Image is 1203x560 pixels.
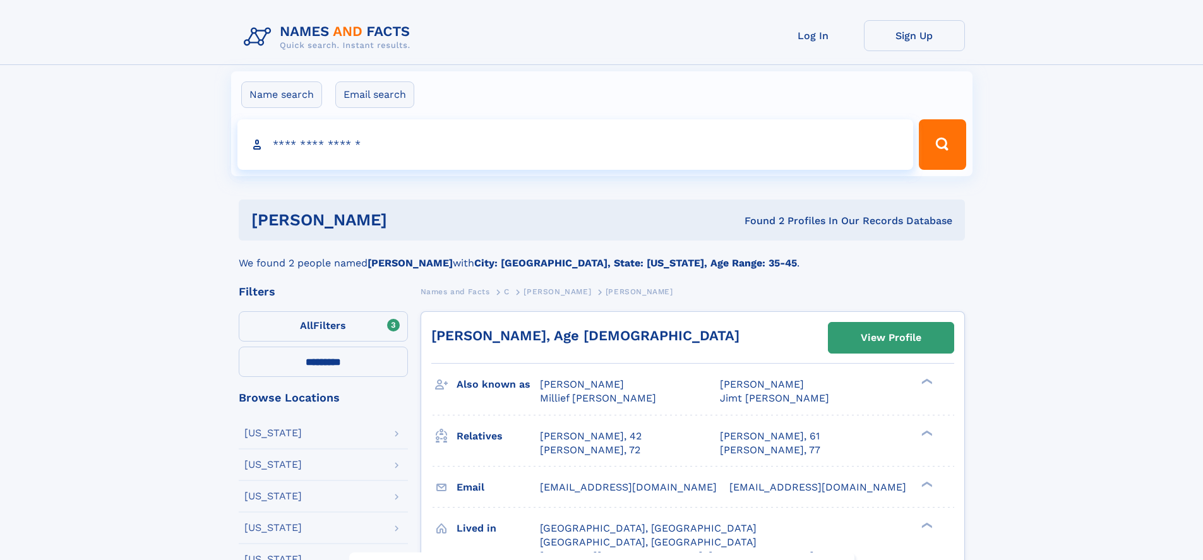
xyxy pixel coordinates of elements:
[918,480,933,488] div: ❯
[457,518,540,539] h3: Lived in
[864,20,965,51] a: Sign Up
[457,374,540,395] h3: Also known as
[720,443,820,457] a: [PERSON_NAME], 77
[239,286,408,297] div: Filters
[606,287,673,296] span: [PERSON_NAME]
[431,328,739,343] a: [PERSON_NAME], Age [DEMOGRAPHIC_DATA]
[504,283,510,299] a: C
[763,20,864,51] a: Log In
[368,257,453,269] b: [PERSON_NAME]
[524,283,591,299] a: [PERSON_NAME]
[720,429,820,443] a: [PERSON_NAME], 61
[540,481,717,493] span: [EMAIL_ADDRESS][DOMAIN_NAME]
[239,241,965,271] div: We found 2 people named with .
[729,481,906,493] span: [EMAIL_ADDRESS][DOMAIN_NAME]
[540,429,642,443] a: [PERSON_NAME], 42
[457,477,540,498] h3: Email
[566,214,952,228] div: Found 2 Profiles In Our Records Database
[540,522,757,534] span: [GEOGRAPHIC_DATA], [GEOGRAPHIC_DATA]
[239,311,408,342] label: Filters
[244,460,302,470] div: [US_STATE]
[919,119,966,170] button: Search Button
[918,429,933,437] div: ❯
[540,443,640,457] a: [PERSON_NAME], 72
[540,392,656,404] span: Millief [PERSON_NAME]
[244,523,302,533] div: [US_STATE]
[457,426,540,447] h3: Relatives
[861,323,921,352] div: View Profile
[244,491,302,501] div: [US_STATE]
[540,378,624,390] span: [PERSON_NAME]
[421,283,490,299] a: Names and Facts
[300,319,313,331] span: All
[504,287,510,296] span: C
[829,323,954,353] a: View Profile
[239,392,408,403] div: Browse Locations
[720,378,804,390] span: [PERSON_NAME]
[241,81,322,108] label: Name search
[524,287,591,296] span: [PERSON_NAME]
[540,536,757,548] span: [GEOGRAPHIC_DATA], [GEOGRAPHIC_DATA]
[335,81,414,108] label: Email search
[251,212,566,228] h1: [PERSON_NAME]
[918,378,933,386] div: ❯
[239,20,421,54] img: Logo Names and Facts
[244,428,302,438] div: [US_STATE]
[237,119,914,170] input: search input
[918,521,933,529] div: ❯
[474,257,797,269] b: City: [GEOGRAPHIC_DATA], State: [US_STATE], Age Range: 35-45
[720,392,829,404] span: Jimt [PERSON_NAME]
